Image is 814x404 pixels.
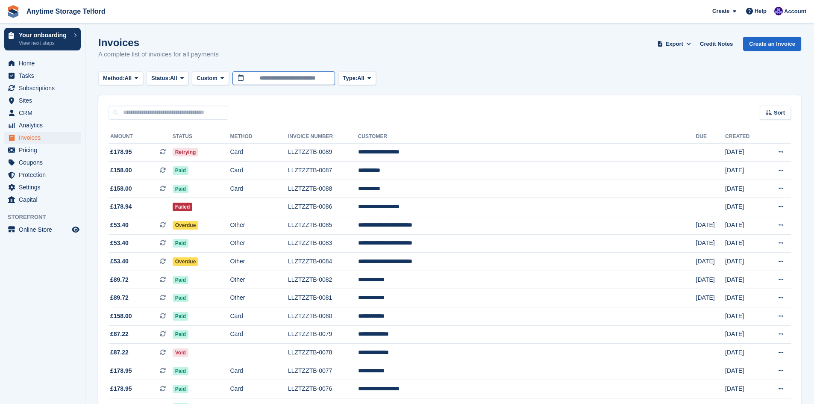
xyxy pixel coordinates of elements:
[8,213,85,221] span: Storefront
[19,39,70,47] p: View next steps
[19,132,70,144] span: Invoices
[288,198,358,216] td: LLZTZZTB-0086
[230,180,288,198] td: Card
[19,169,70,181] span: Protection
[4,107,81,119] a: menu
[725,271,763,289] td: [DATE]
[125,74,132,83] span: All
[173,312,188,321] span: Paid
[4,156,81,168] a: menu
[696,253,726,271] td: [DATE]
[725,253,763,271] td: [DATE]
[725,362,763,380] td: [DATE]
[288,180,358,198] td: LLZTZZTB-0088
[71,224,81,235] a: Preview store
[110,384,132,393] span: £178.95
[696,289,726,307] td: [DATE]
[173,276,188,284] span: Paid
[288,271,358,289] td: LLZTZZTB-0082
[743,37,801,51] a: Create an Invoice
[774,7,783,15] img: Chloe AMS
[173,130,230,144] th: Status
[173,294,188,302] span: Paid
[173,221,199,230] span: Overdue
[725,234,763,253] td: [DATE]
[357,74,364,83] span: All
[230,380,288,398] td: Card
[110,202,132,211] span: £178.94
[725,380,763,398] td: [DATE]
[110,221,129,230] span: £53.40
[712,7,729,15] span: Create
[696,130,726,144] th: Due
[230,307,288,326] td: Card
[358,130,696,144] th: Customer
[4,132,81,144] a: menu
[288,216,358,235] td: LLZTZZTB-0085
[696,234,726,253] td: [DATE]
[103,74,125,83] span: Method:
[784,7,806,16] span: Account
[4,70,81,82] a: menu
[696,271,726,289] td: [DATE]
[19,181,70,193] span: Settings
[110,239,129,248] span: £53.40
[151,74,170,83] span: Status:
[288,162,358,180] td: LLZTZZTB-0087
[230,362,288,380] td: Card
[725,307,763,326] td: [DATE]
[655,37,693,51] button: Export
[288,362,358,380] td: LLZTZZTB-0077
[343,74,358,83] span: Type:
[755,7,767,15] span: Help
[173,257,199,266] span: Overdue
[230,162,288,180] td: Card
[288,380,358,398] td: LLZTZZTB-0076
[288,307,358,326] td: LLZTZZTB-0080
[696,37,736,51] a: Credit Notes
[288,143,358,162] td: LLZTZZTB-0089
[109,130,173,144] th: Amount
[4,119,81,131] a: menu
[23,4,109,18] a: Anytime Storage Telford
[230,325,288,344] td: Card
[288,130,358,144] th: Invoice Number
[110,312,132,321] span: £158.00
[197,74,217,83] span: Custom
[98,37,219,48] h1: Invoices
[288,234,358,253] td: LLZTZZTB-0083
[230,216,288,235] td: Other
[98,50,219,59] p: A complete list of invoices for all payments
[725,143,763,162] td: [DATE]
[147,71,188,86] button: Status: All
[725,289,763,307] td: [DATE]
[173,348,188,357] span: Void
[173,185,188,193] span: Paid
[98,71,143,86] button: Method: All
[173,367,188,375] span: Paid
[230,130,288,144] th: Method
[19,194,70,206] span: Capital
[288,325,358,344] td: LLZTZZTB-0079
[230,271,288,289] td: Other
[4,194,81,206] a: menu
[725,344,763,362] td: [DATE]
[19,107,70,119] span: CRM
[338,71,376,86] button: Type: All
[19,32,70,38] p: Your onboarding
[110,330,129,339] span: £87.22
[230,253,288,271] td: Other
[192,71,229,86] button: Custom
[173,166,188,175] span: Paid
[4,224,81,236] a: menu
[725,130,763,144] th: Created
[4,82,81,94] a: menu
[170,74,177,83] span: All
[7,5,20,18] img: stora-icon-8386f47178a22dfd0bd8f6a31ec36ba5ce8667c1dd55bd0f319d3a0aa187defe.svg
[725,180,763,198] td: [DATE]
[725,198,763,216] td: [DATE]
[110,166,132,175] span: £158.00
[288,344,358,362] td: LLZTZZTB-0078
[110,257,129,266] span: £53.40
[4,28,81,50] a: Your onboarding View next steps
